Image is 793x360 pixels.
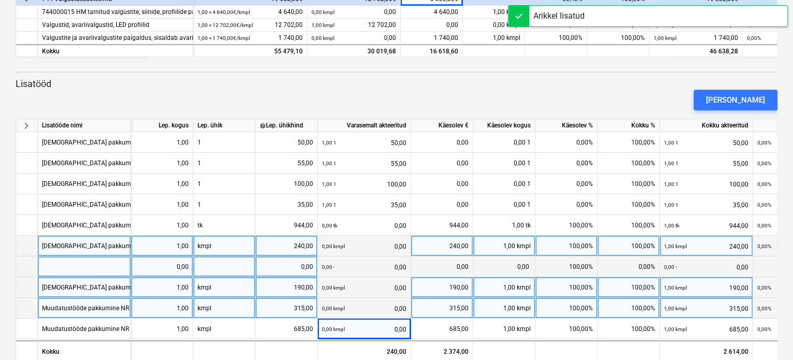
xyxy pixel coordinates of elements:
div: Muudatustööde pakkumine nr1 + [42,215,155,235]
div: 0,00 [260,256,313,277]
small: 0,00% [757,285,771,291]
div: 0,00 [664,256,748,278]
div: 315,00 [260,298,313,319]
div: 100,00% [535,319,598,339]
div: 0,00 [311,6,396,19]
small: 0,00 - [322,264,335,270]
div: Käesolev € [411,119,473,132]
div: 0,00 [322,256,406,278]
div: 944,00 [260,215,313,236]
div: 1,00 kmpl [473,298,535,319]
div: 1,00 tk [473,215,535,236]
div: 100,00% [535,256,598,277]
div: 100,00% [598,319,660,339]
div: 100,00% [535,215,598,236]
div: 685,00 [415,319,469,339]
div: 100,00% [598,236,660,256]
div: Valgustid, avariivalgustid, LED profiilid [42,19,189,32]
small: 1,00 1 [664,161,678,166]
div: Kokku % [598,119,660,132]
div: 100,00% [598,153,660,174]
div: Muudatustööde pakkumine NR 9 (LED valgustid) [42,319,178,339]
div: 0,00% [535,153,598,174]
div: Lep. kogus [131,119,193,132]
small: 1,00 1 [664,202,678,208]
div: 1 740,00 [401,32,463,45]
small: 0,00% [757,202,771,208]
div: 744000015 HM tarnitud valgustite, siinide, profiilide paigaldamine [42,6,189,19]
small: 0,00% [757,243,771,249]
div: 100,00% [598,277,660,298]
div: 0,00% [535,132,598,153]
div: 50,00 [260,132,313,153]
div: Varasemalt akteeritud [318,119,411,132]
div: 190,00 [415,277,469,298]
small: 0,00% [757,223,771,228]
p: Lisatööd [16,78,777,90]
div: 190,00 [664,277,748,298]
div: 190,00 [260,277,313,298]
div: 0,00 [415,174,469,194]
div: Muudatustööde pakkumine NR 2 (kaabliteed) [42,174,189,194]
small: 0,00% [757,306,771,311]
small: 1,00 kmpl [311,22,334,28]
small: 1,00 kmpl [654,35,676,41]
div: 100,00% [598,174,660,194]
small: 0,00 kmpl [322,285,345,291]
div: 0,00 [322,236,406,257]
div: 240,00 [664,236,748,257]
small: 0,00% [757,161,771,166]
div: Muudatustööde pakkumine NR 4 (torude paigaldus) [42,153,208,173]
small: 1,00 kmpl [664,243,687,249]
small: 1,00 × 1 740,00€ / kmpl [197,35,250,41]
div: 50,00 [322,132,406,153]
div: 240,00 [415,236,469,256]
div: 100,00 [260,174,313,194]
div: 55 479,10 [197,46,303,59]
div: [PERSON_NAME] [706,93,765,107]
div: 1,00 [135,236,189,256]
div: 100,00% [598,194,660,215]
div: kmpl [193,277,256,298]
div: 685,00 [260,319,313,339]
div: 0,00% [535,174,598,194]
div: Arikkel lisatud [533,10,585,22]
div: 1,00 [135,215,189,236]
div: 100,00% [598,215,660,236]
button: [PERSON_NAME] [693,90,777,110]
div: 0,00 [415,132,469,153]
div: 100,00 [322,174,406,195]
small: 1,00 1 [322,202,336,208]
div: 1 [193,153,256,174]
small: 0,00% [747,35,761,41]
div: 1,00 kmpl [473,319,535,339]
div: 1,00 kmpl [473,236,535,256]
div: Valgustite ja avariivalgustite paigaldus, sisaldab avariivalgustuse ümberprogrammeerimist (ATV ta... [42,32,189,45]
small: 1,00 1 [322,161,336,166]
div: 1,00 [135,194,189,215]
div: 1,00 [135,277,189,298]
div: 46 638,28 [649,45,743,57]
div: 1,00 kmpl [463,6,525,19]
div: 100,00% [598,298,660,319]
div: 0,00 kmpl [463,19,525,32]
small: 0,00% [757,140,771,146]
small: 0,00 kmpl [311,35,334,41]
div: Käesolev kogus [473,119,535,132]
div: 0,00 1 [473,132,535,153]
div: 100,00% [587,32,649,45]
div: 0,00 [415,256,469,277]
small: 1,00 1 [664,140,678,146]
div: 100,00% [525,32,587,45]
div: Käesolev % [535,119,598,132]
div: 100,00% [535,236,598,256]
div: 0,00 1 [473,153,535,174]
div: 100,00 [664,174,748,195]
div: Muudatustööde pakkumine NR 6 (kaabeldustööd) [42,277,202,297]
div: 1 [193,194,256,215]
div: 240,00 [260,236,313,256]
div: 0,00 [473,256,535,277]
small: 1,00 kmpl [664,306,687,311]
div: 1,00 [135,319,189,339]
small: 1,00 × 4 640,00€ / kmpl [197,9,250,15]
